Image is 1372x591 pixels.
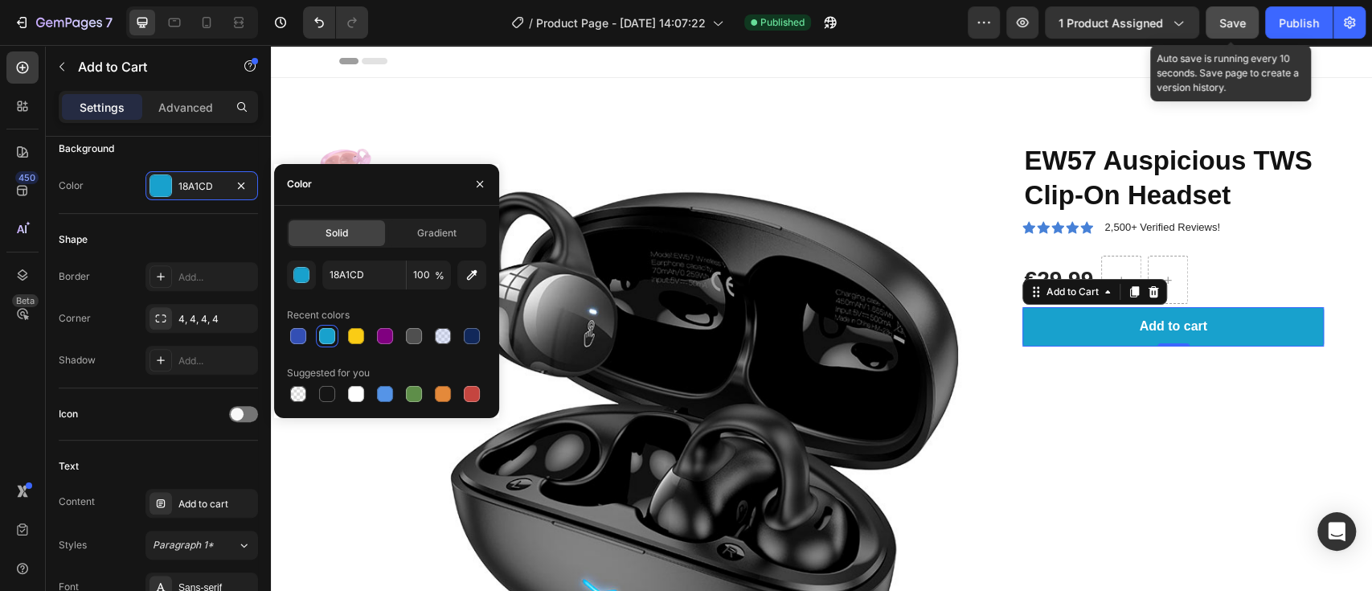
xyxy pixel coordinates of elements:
[752,219,824,251] div: €29,99
[752,262,1053,302] button: Add to cart
[59,142,114,156] div: Background
[1059,14,1163,31] span: 1 product assigned
[178,270,254,285] div: Add...
[178,312,254,326] div: 4, 4, 4, 4
[287,366,370,380] div: Suggested for you
[287,177,312,191] div: Color
[529,14,533,31] span: /
[435,269,444,283] span: %
[59,311,91,326] div: Corner
[1219,16,1246,30] span: Save
[145,531,258,560] button: Paragraph 1*
[1206,6,1259,39] button: Save
[59,269,90,284] div: Border
[59,179,84,193] div: Color
[326,226,348,240] span: Solid
[178,497,254,511] div: Add to cart
[12,294,39,307] div: Beta
[536,14,706,31] span: Product Page - [DATE] 14:07:22
[59,353,96,367] div: Shadow
[760,15,805,30] span: Published
[1265,6,1333,39] button: Publish
[59,538,87,552] div: Styles
[6,6,120,39] button: 7
[178,354,254,368] div: Add...
[1317,512,1356,551] div: Open Intercom Messenger
[59,495,95,509] div: Content
[1045,6,1199,39] button: 1 product assigned
[752,97,1053,170] h1: EW57 Auspicious TWS Clip-On Headset
[15,171,39,184] div: 450
[80,99,125,116] p: Settings
[59,459,79,474] div: Text
[772,240,830,254] div: Add to Cart
[287,308,350,322] div: Recent colors
[868,273,936,290] div: Add to cart
[1279,14,1319,31] div: Publish
[59,407,78,421] div: Icon
[153,538,214,552] span: Paragraph 1*
[417,226,457,240] span: Gradient
[59,232,88,247] div: Shape
[322,261,406,289] input: Eg: FFFFFF
[271,45,1372,591] iframe: Design area
[158,99,213,116] p: Advanced
[178,179,225,194] div: 18A1CD
[78,57,215,76] p: Add to Cart
[303,6,368,39] div: Undo/Redo
[105,13,113,32] p: 7
[833,174,948,191] p: 2,500+ Verified Reviews!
